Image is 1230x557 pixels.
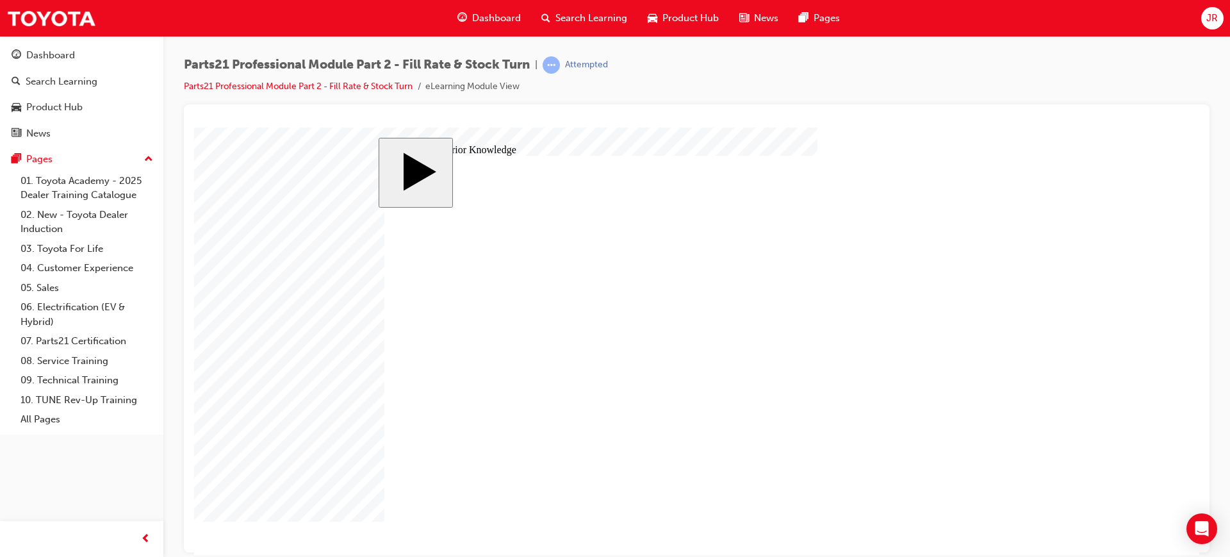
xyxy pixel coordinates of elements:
span: learningRecordVerb_ATTEMPT-icon [543,56,560,74]
a: 01. Toyota Academy - 2025 Dealer Training Catalogue [15,171,158,205]
a: All Pages [15,410,158,429]
div: Product Hub [26,100,83,115]
span: guage-icon [12,50,21,62]
span: Parts21 Professional Module Part 2 - Fill Rate & Stock Turn [184,58,530,72]
a: Product Hub [5,96,158,119]
a: 04. Customer Experience [15,258,158,278]
a: 10. TUNE Rev-Up Training [15,390,158,410]
div: Parts 21 Cluster 2 Start Course [184,10,821,417]
span: guage-icon [457,10,467,26]
a: Parts21 Professional Module Part 2 - Fill Rate & Stock Turn [184,81,413,92]
img: Trak [6,4,96,33]
a: 02. New - Toyota Dealer Induction [15,205,158,239]
a: news-iconNews [729,5,789,31]
a: 05. Sales [15,278,158,298]
a: search-iconSearch Learning [531,5,637,31]
button: Start [184,10,259,80]
button: Pages [5,147,158,171]
a: Search Learning [5,70,158,94]
div: Search Learning [26,74,97,89]
span: News [754,11,778,26]
span: news-icon [12,128,21,140]
a: 06. Electrification (EV & Hybrid) [15,297,158,331]
a: 03. Toyota For Life [15,239,158,259]
span: news-icon [739,10,749,26]
span: | [535,58,537,72]
span: car-icon [648,10,657,26]
span: Search Learning [555,11,627,26]
span: car-icon [12,102,21,113]
span: Pages [814,11,840,26]
a: pages-iconPages [789,5,850,31]
div: Dashboard [26,48,75,63]
span: search-icon [12,76,20,88]
a: News [5,122,158,145]
li: eLearning Module View [425,79,520,94]
div: Pages [26,152,53,167]
span: pages-icon [799,10,808,26]
a: Dashboard [5,44,158,67]
button: DashboardSearch LearningProduct HubNews [5,41,158,147]
span: pages-icon [12,154,21,165]
span: Dashboard [472,11,521,26]
a: 08. Service Training [15,351,158,371]
span: search-icon [541,10,550,26]
span: Product Hub [662,11,719,26]
div: News [26,126,51,141]
span: JR [1206,11,1218,26]
div: Open Intercom Messenger [1186,513,1217,544]
button: JR [1201,7,1224,29]
a: car-iconProduct Hub [637,5,729,31]
span: up-icon [144,151,153,168]
a: guage-iconDashboard [447,5,531,31]
a: 09. Technical Training [15,370,158,390]
a: 07. Parts21 Certification [15,331,158,351]
span: prev-icon [141,531,151,547]
div: Attempted [565,59,608,71]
